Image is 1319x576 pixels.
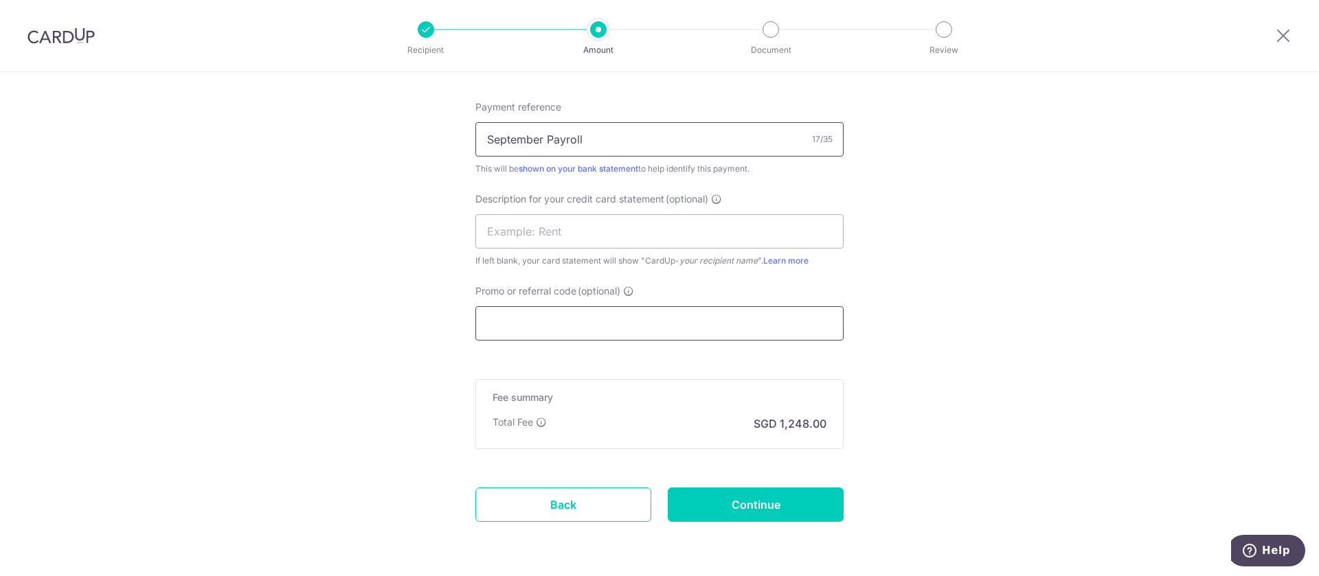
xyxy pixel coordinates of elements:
[1231,535,1305,569] iframe: Opens a widget where you can find more information
[375,43,477,57] p: Recipient
[27,27,95,44] img: CardUp
[493,391,826,404] h5: Fee summary
[893,43,995,57] p: Review
[475,254,844,268] div: If left blank, your card statement will show "CardUp- ".
[679,255,758,266] i: your recipient name
[475,284,576,298] span: Promo or referral code
[519,163,638,174] a: shown on your bank statement
[666,192,708,206] span: (optional)
[754,415,826,432] p: SGD 1,248.00
[475,162,844,176] div: This will be to help identify this payment.
[475,192,664,206] span: Description for your credit card statement
[578,284,620,298] span: (optional)
[763,255,809,266] a: Learn more
[475,487,651,522] a: Back
[548,43,649,57] p: Amount
[493,415,533,429] p: Total Fee
[475,100,561,114] span: Payment reference
[668,487,844,522] input: Continue
[475,214,844,249] input: Example: Rent
[720,43,822,57] p: Document
[812,133,833,146] div: 17/35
